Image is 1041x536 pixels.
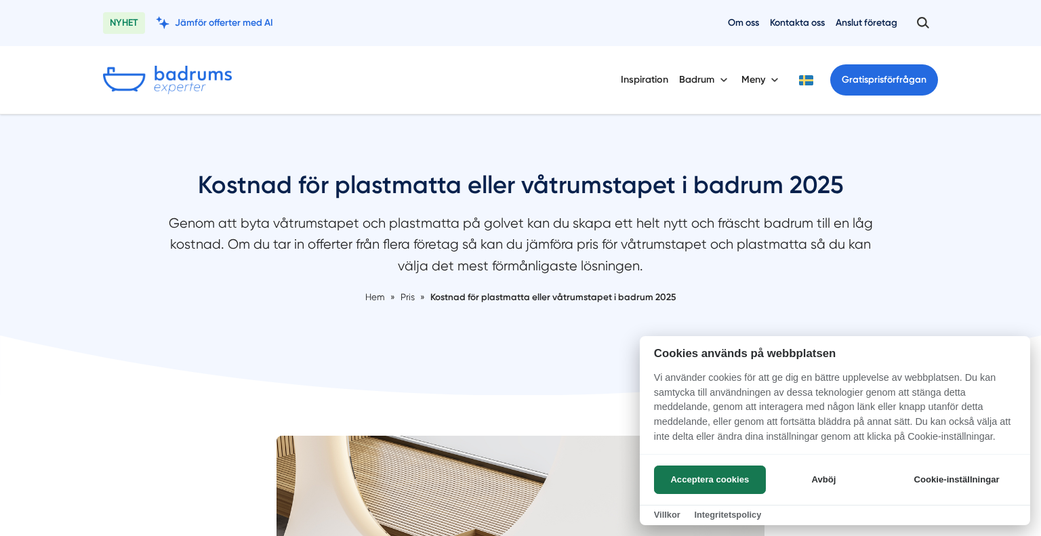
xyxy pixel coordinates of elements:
a: Villkor [654,510,680,520]
button: Cookie-inställningar [897,466,1016,494]
button: Avböj [770,466,878,494]
h2: Cookies används på webbplatsen [640,347,1030,360]
button: Acceptera cookies [654,466,766,494]
p: Vi använder cookies för att ge dig en bättre upplevelse av webbplatsen. Du kan samtycka till anvä... [640,371,1030,453]
a: Integritetspolicy [694,510,761,520]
